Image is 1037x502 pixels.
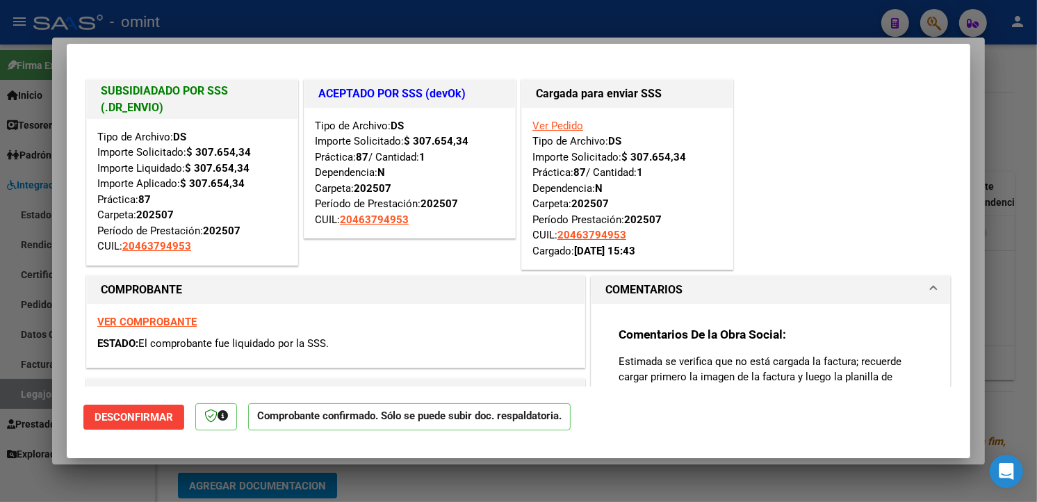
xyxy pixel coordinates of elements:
h1: SUBSIDIADADO POR SSS (.DR_ENVIO) [101,83,284,116]
strong: $ 307.654,34 [186,146,251,159]
strong: DS [608,135,621,147]
strong: N [595,182,603,195]
strong: 202507 [571,197,609,210]
strong: 1 [419,151,425,163]
div: Tipo de Archivo: Importe Solicitado: Práctica: / Cantidad: Dependencia: Carpeta: Período Prestaci... [532,118,722,259]
strong: 87 [356,151,368,163]
strong: DATOS DEL COMPROBANTE [101,386,243,399]
strong: $ 307.654,34 [180,177,245,190]
span: ESTADO: [97,337,138,350]
a: Ver Pedido [532,120,583,132]
strong: 202507 [136,209,174,221]
strong: 1 [637,166,643,179]
span: 20463794953 [122,240,191,252]
strong: 202507 [354,182,391,195]
strong: COMPROBANTE [101,283,182,296]
strong: 87 [573,166,586,179]
strong: 87 [138,193,151,206]
strong: Comentarios De la Obra Social: [619,327,786,341]
strong: DS [173,131,186,143]
div: Tipo de Archivo: Importe Solicitado: Práctica: / Cantidad: Dependencia: Carpeta: Período de Prest... [315,118,505,228]
div: Tipo de Archivo: Importe Solicitado: Importe Liquidado: Importe Aplicado: Práctica: Carpeta: Perí... [97,129,287,254]
strong: [DATE] 15:43 [574,245,635,257]
div: COMENTARIOS [591,304,950,478]
span: 20463794953 [340,213,409,226]
mat-expansion-panel-header: COMENTARIOS [591,276,950,304]
div: Open Intercom Messenger [990,455,1023,488]
span: Desconfirmar [95,411,173,423]
button: Desconfirmar [83,405,184,430]
strong: 202507 [420,197,458,210]
p: Comprobante confirmado. Sólo se puede subir doc. respaldatoria. [248,403,571,430]
strong: $ 307.654,34 [185,162,250,175]
h1: ACEPTADO POR SSS (devOk) [318,86,501,102]
p: Estimada se verifica que no está cargada la factura; recuerde cargar primero la imagen de la fact... [619,354,923,415]
strong: 202507 [624,213,662,226]
h1: Cargada para enviar SSS [536,86,719,102]
span: El comprobante fue liquidado por la SSS. [138,337,329,350]
strong: 202507 [203,225,240,237]
strong: $ 307.654,34 [404,135,468,147]
strong: $ 307.654,34 [621,151,686,163]
strong: N [377,166,385,179]
span: 20463794953 [557,229,626,241]
a: VER COMPROBANTE [97,316,197,328]
h1: COMENTARIOS [605,282,683,298]
strong: DS [391,120,404,132]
